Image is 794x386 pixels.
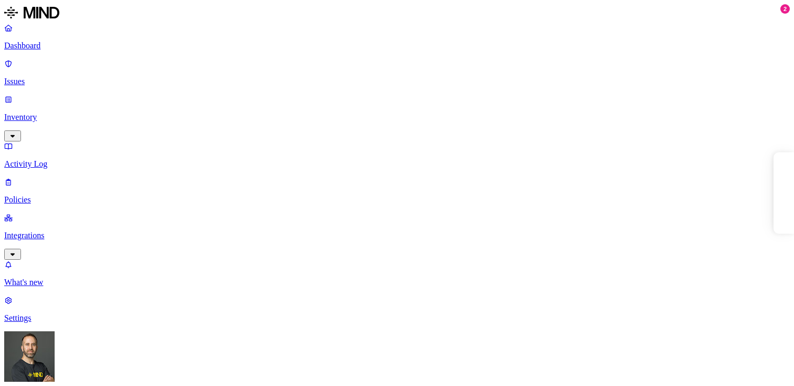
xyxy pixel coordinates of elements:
a: Settings [4,296,790,323]
p: Inventory [4,113,790,122]
div: 2 [780,4,790,14]
img: MIND [4,4,59,21]
p: What's new [4,278,790,287]
a: Integrations [4,213,790,258]
a: Policies [4,177,790,205]
p: Policies [4,195,790,205]
p: Integrations [4,231,790,240]
p: Activity Log [4,159,790,169]
a: Dashboard [4,23,790,50]
a: What's new [4,260,790,287]
img: Tom Mayblum [4,331,55,382]
p: Dashboard [4,41,790,50]
a: MIND [4,4,790,23]
p: Settings [4,313,790,323]
a: Inventory [4,95,790,140]
a: Issues [4,59,790,86]
p: Issues [4,77,790,86]
a: Activity Log [4,141,790,169]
